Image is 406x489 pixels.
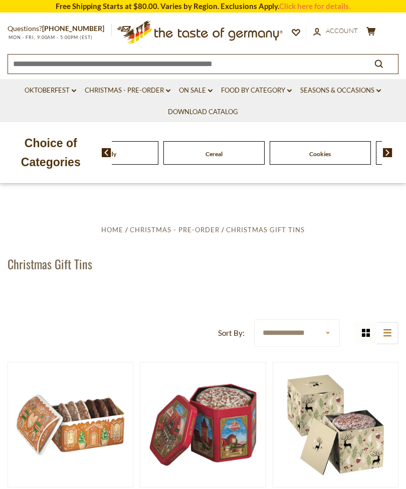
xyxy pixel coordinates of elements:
img: previous arrow [102,148,111,157]
a: Oktoberfest [25,85,76,96]
a: Click here for details. [279,2,350,11]
a: Christmas Gift Tins [226,226,305,234]
img: next arrow [383,148,392,157]
a: Account [313,26,358,37]
a: Candy [99,150,116,158]
a: [PHONE_NUMBER] [42,24,104,33]
a: Cereal [206,150,223,158]
a: Seasons & Occasions [300,85,381,96]
a: On Sale [179,85,213,96]
a: Home [101,226,123,234]
img: Wicklein Gingerbread House Musical Tin with Elisen Lebkuchen, min. 25% nuts, 10.06 oz [8,362,133,487]
a: Christmas - PRE-ORDER [85,85,170,96]
img: Wicklein Red Hex Tin with assorted Oblaten Lebkuchen - 14%. Nuts, 7.05oz [140,362,265,487]
a: Download Catalog [168,107,238,118]
span: MON - FRI, 9:00AM - 5:00PM (EST) [8,35,93,40]
label: Sort By: [218,327,245,339]
a: Christmas - PRE-ORDER [130,226,220,234]
a: Cookies [309,150,331,158]
a: Food By Category [221,85,292,96]
h1: Christmas Gift Tins [8,256,92,271]
p: Questions? [8,23,112,35]
span: Account [326,27,358,35]
img: Wicklein Cube Tin with Oblaten Lebkuchen, 7.05oz [273,362,398,487]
